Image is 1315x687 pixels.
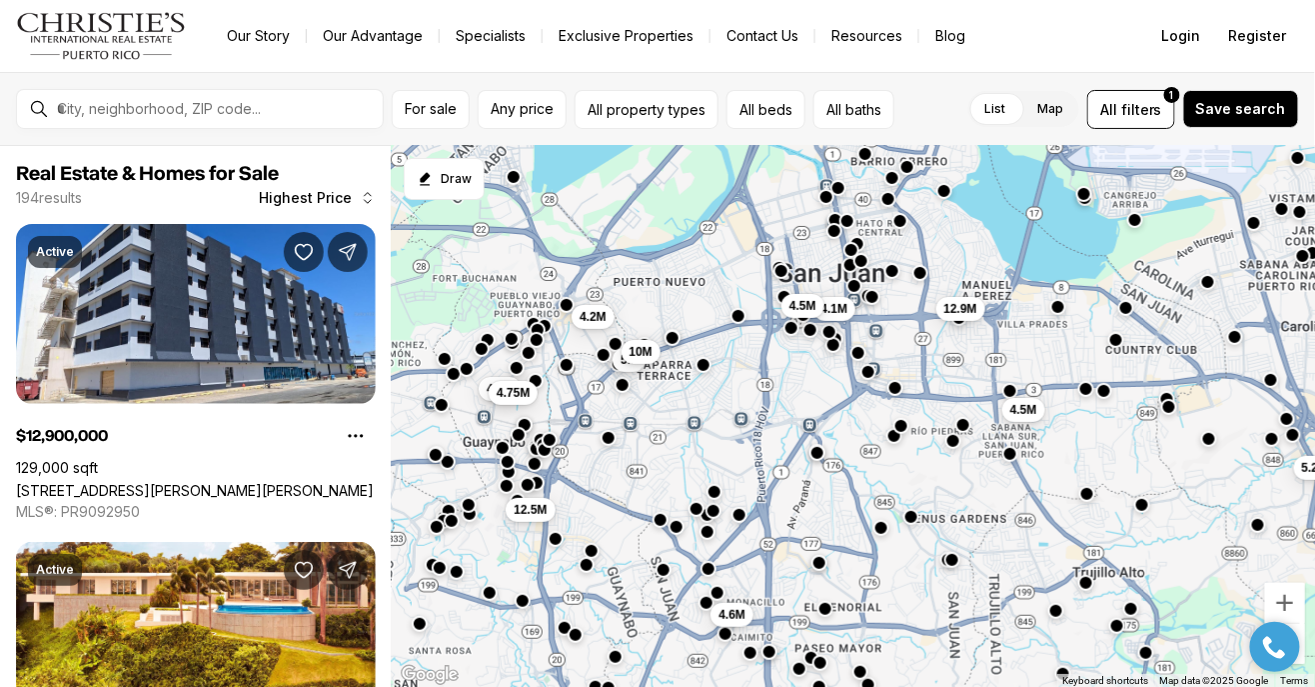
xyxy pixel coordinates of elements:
span: 10M [630,344,653,360]
a: Exclusive Properties [543,22,709,50]
span: Save search [1196,101,1286,117]
span: Highest Price [259,190,352,206]
button: Property options [336,416,376,456]
span: 4.5M [789,298,816,314]
button: 4.1M [813,297,856,321]
button: For sale [392,90,470,129]
span: Map data ©2025 Google [1160,675,1269,686]
button: Any price [478,90,567,129]
span: 4.2M [580,309,607,325]
span: For sale [405,101,457,117]
button: 4.6M [710,603,753,627]
label: List [968,91,1021,127]
span: 12.9M [944,301,977,317]
p: Active [36,562,74,578]
button: 4.2M [572,305,615,329]
span: filters [1121,99,1162,120]
a: Our Advantage [307,22,439,50]
a: Resources [815,22,918,50]
button: All property types [575,90,718,129]
button: Save search [1183,90,1299,128]
button: Register [1217,16,1299,56]
button: 4.5M [1002,398,1045,422]
p: 194 results [16,190,82,206]
a: Blog [919,22,981,50]
span: Login [1162,28,1201,44]
button: 4.75M [489,381,538,405]
button: Allfilters1 [1087,90,1175,129]
button: Save Property: URB. LA LOMITA CALLE VISTA LINDA [284,550,324,590]
button: 5M [613,348,646,372]
button: Zoom in [1265,583,1305,623]
button: Share Property [328,550,368,590]
span: 1 [1170,87,1174,103]
button: 4.5M [479,377,522,401]
button: 12.9M [936,297,985,321]
button: Start drawing [404,158,485,200]
button: 12.5M [506,498,555,522]
button: Login [1150,16,1213,56]
a: Our Story [211,22,306,50]
a: Specialists [440,22,542,50]
button: Save Property: 602 BARBOSA AVE [284,232,324,272]
span: 4.5M [487,381,514,397]
button: Highest Price [247,178,388,218]
span: 4.75M [497,385,530,401]
span: Real Estate & Homes for Sale [16,164,279,184]
span: 5M [621,352,638,368]
span: All [1100,99,1117,120]
button: All beds [726,90,805,129]
span: Any price [491,101,554,117]
button: 4.5M [781,294,824,318]
span: 4.5M [1010,402,1037,418]
span: 12.5M [514,502,547,518]
span: 4.6M [718,607,745,623]
button: 10M [622,340,660,364]
img: logo [16,12,187,60]
button: Share Property [328,232,368,272]
span: Register [1229,28,1287,44]
label: Map [1021,91,1079,127]
p: Active [36,244,74,260]
span: 4.1M [821,301,848,317]
button: All baths [813,90,894,129]
button: Contact Us [710,22,814,50]
a: 602 BARBOSA AVE, SAN JUAN PR, 00926 [16,482,374,499]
